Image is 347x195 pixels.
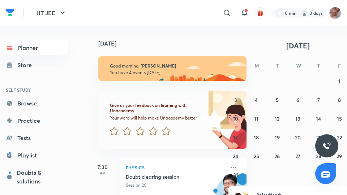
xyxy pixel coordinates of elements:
button: August 18, 2025 [250,131,262,143]
button: August 22, 2025 [334,131,345,143]
abbr: August 10, 2025 [233,115,238,122]
abbr: August 12, 2025 [275,115,279,122]
button: August 28, 2025 [313,150,324,162]
abbr: Wednesday [296,62,301,69]
p: You have 4 events [DATE] [110,70,235,75]
abbr: August 24, 2025 [233,153,238,160]
img: Rahul 2026 [329,7,341,19]
button: August 27, 2025 [292,150,304,162]
button: August 10, 2025 [230,113,241,124]
button: August 24, 2025 [230,150,241,162]
abbr: August 21, 2025 [316,134,321,141]
button: August 1, 2025 [334,75,345,87]
abbr: August 26, 2025 [274,153,280,160]
button: August 21, 2025 [313,131,324,143]
img: morning [98,56,247,81]
div: Store [17,61,36,69]
abbr: August 28, 2025 [316,153,321,160]
button: August 20, 2025 [292,131,304,143]
abbr: August 11, 2025 [254,115,258,122]
button: August 8, 2025 [334,94,345,105]
img: streak [301,9,308,17]
img: ttu [322,142,331,150]
abbr: Monday [254,62,259,69]
abbr: August 15, 2025 [337,115,342,122]
button: August 6, 2025 [292,94,304,105]
abbr: August 22, 2025 [337,134,342,141]
p: Physics [126,163,225,172]
button: August 19, 2025 [271,131,283,143]
p: Session 20 [126,182,225,188]
button: August 3, 2025 [230,94,241,105]
abbr: August 3, 2025 [234,96,237,103]
button: August 12, 2025 [271,113,283,124]
abbr: August 7, 2025 [317,96,320,103]
button: August 25, 2025 [250,150,262,162]
img: feedback_image [179,91,247,149]
abbr: August 31, 2025 [233,172,238,178]
img: Company Logo [6,7,14,18]
button: August 5, 2025 [271,94,283,105]
button: August 31, 2025 [230,169,241,181]
h5: 7:30 [88,163,117,171]
abbr: August 1, 2025 [338,78,340,84]
abbr: Tuesday [276,62,279,69]
abbr: August 13, 2025 [295,115,300,122]
abbr: August 27, 2025 [295,153,300,160]
img: avatar [257,10,264,16]
span: [DATE] [286,41,310,51]
abbr: August 14, 2025 [316,115,321,122]
abbr: August 18, 2025 [254,134,259,141]
button: August 29, 2025 [334,150,345,162]
abbr: August 25, 2025 [254,153,259,160]
button: IIT JEE [33,6,71,20]
button: August 11, 2025 [250,113,262,124]
p: Your word will help make Unacademy better [110,115,205,121]
button: August 26, 2025 [271,150,283,162]
abbr: August 17, 2025 [233,134,238,141]
button: August 17, 2025 [230,131,241,143]
h6: Give us your feedback on learning with Unacademy [110,103,205,114]
button: August 4, 2025 [250,94,262,105]
abbr: Friday [338,62,341,69]
abbr: August 6, 2025 [296,96,299,103]
h5: Doubt clearing session [126,173,216,181]
h6: Good morning, [PERSON_NAME] [110,63,235,69]
abbr: August 29, 2025 [337,153,342,160]
button: August 14, 2025 [313,113,324,124]
abbr: August 5, 2025 [276,96,279,103]
abbr: August 4, 2025 [255,96,258,103]
button: avatar [254,7,266,19]
abbr: Thursday [317,62,320,69]
abbr: August 8, 2025 [338,96,341,103]
p: AM [88,171,117,175]
abbr: August 20, 2025 [295,134,301,141]
a: Company Logo [6,7,14,19]
button: August 13, 2025 [292,113,304,124]
abbr: August 19, 2025 [275,134,280,141]
button: August 15, 2025 [334,113,345,124]
h4: [DATE] [98,40,254,46]
button: August 7, 2025 [313,94,324,105]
